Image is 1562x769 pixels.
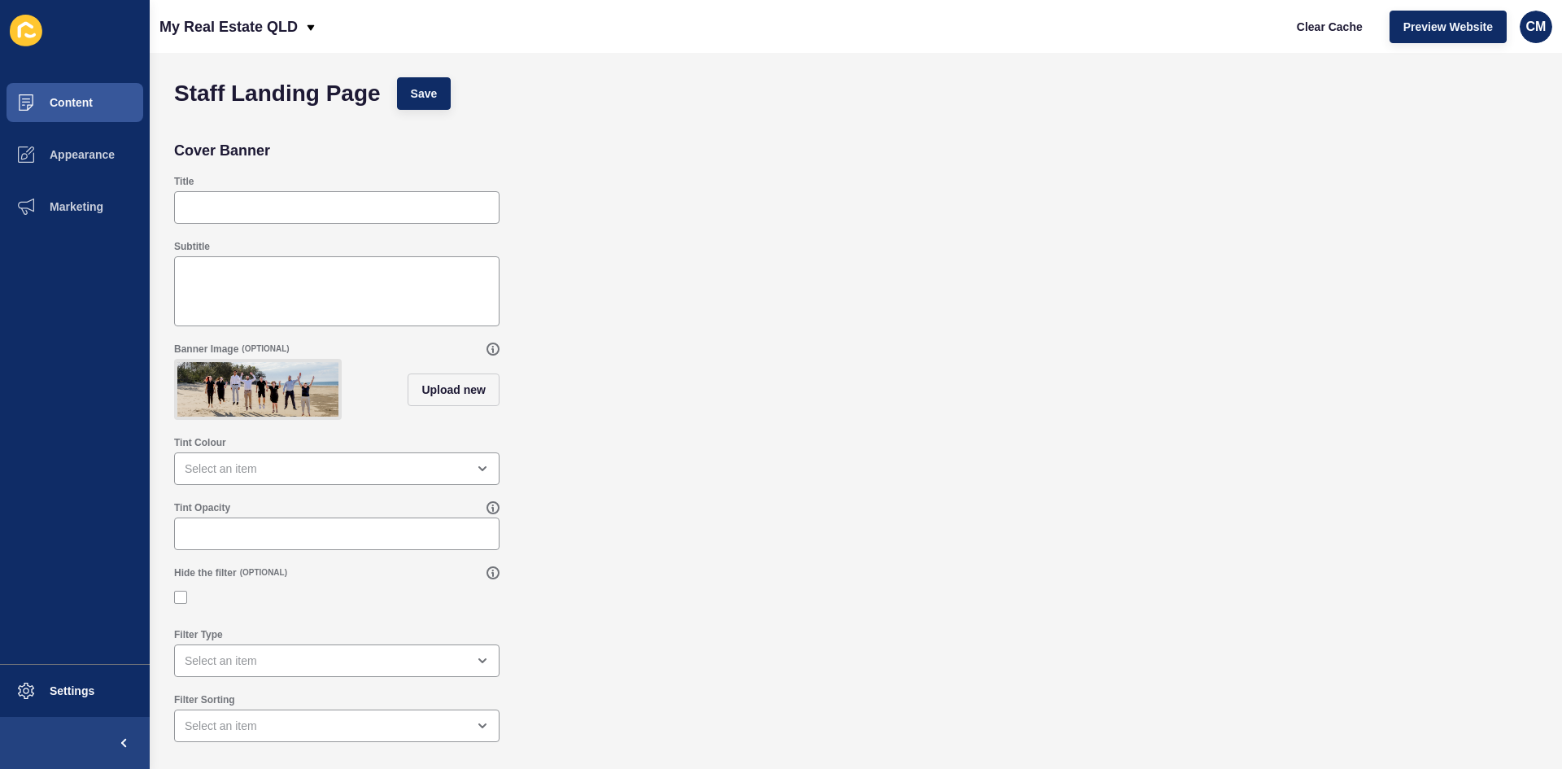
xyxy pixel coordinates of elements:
label: Hide the filter [174,566,237,579]
div: open menu [174,710,500,742]
label: Filter Type [174,628,223,641]
button: Preview Website [1390,11,1507,43]
span: (OPTIONAL) [242,343,289,355]
span: Clear Cache [1297,19,1363,35]
h2: Cover Banner [174,142,270,159]
h1: Staff Landing Page [174,85,381,102]
button: Upload new [408,374,500,406]
label: Banner Image [174,343,238,356]
span: Save [411,85,438,102]
span: Upload new [421,382,486,398]
label: Title [174,175,194,188]
label: Subtitle [174,240,210,253]
label: Tint Colour [174,436,226,449]
img: b6a4807fc9cfb1bbc481d6c09d089a95.jpg [177,362,338,417]
span: (OPTIONAL) [240,567,287,579]
label: Filter Sorting [174,693,235,706]
label: Tint Opacity [174,501,230,514]
div: open menu [174,452,500,485]
button: Clear Cache [1283,11,1377,43]
button: Save [397,77,452,110]
p: My Real Estate QLD [159,7,298,47]
span: Preview Website [1403,19,1493,35]
div: open menu [174,644,500,677]
span: CM [1526,19,1547,35]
